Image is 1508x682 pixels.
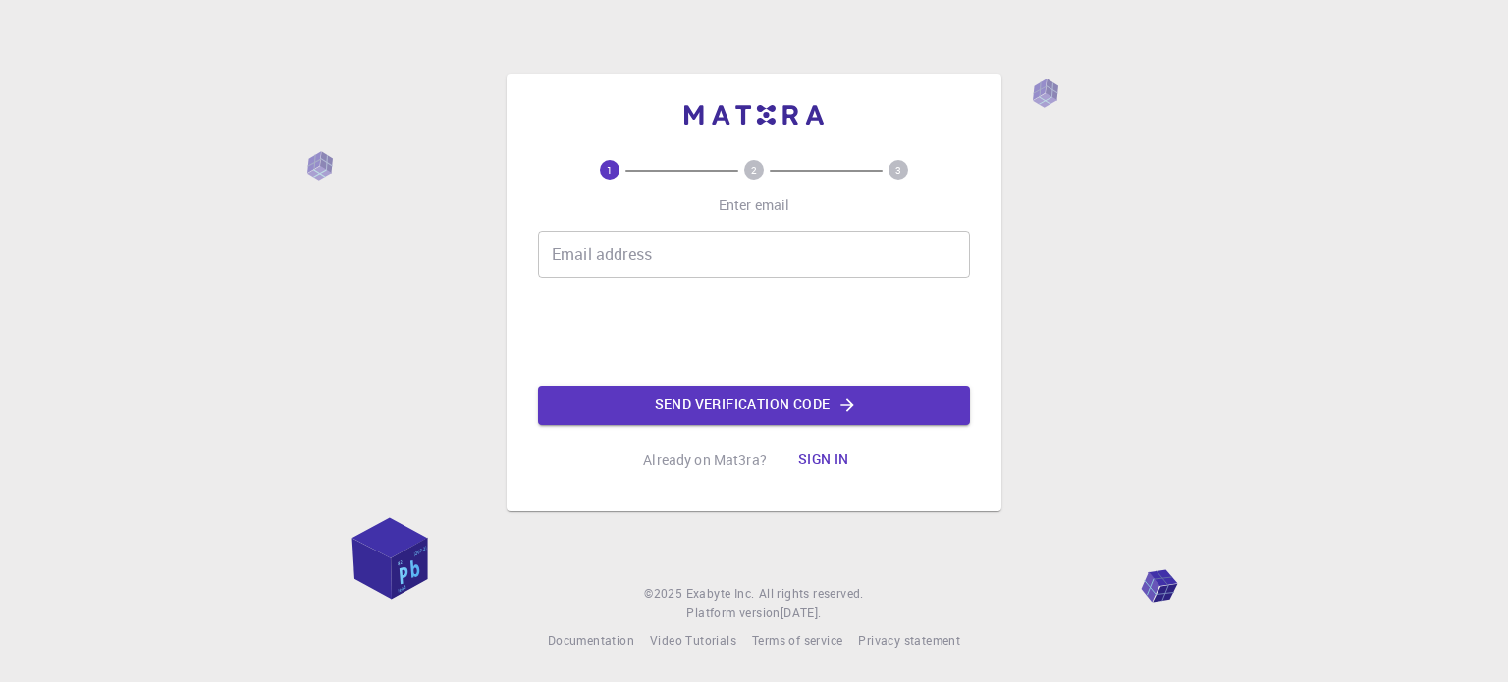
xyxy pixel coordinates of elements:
p: Already on Mat3ra? [643,450,767,470]
span: Terms of service [752,632,842,648]
span: Privacy statement [858,632,960,648]
a: Terms of service [752,631,842,651]
span: Video Tutorials [650,632,736,648]
a: Video Tutorials [650,631,736,651]
iframe: reCAPTCHA [605,293,903,370]
a: Exabyte Inc. [686,584,755,603]
p: Enter email [719,195,790,215]
span: Platform version [686,603,780,623]
span: Exabyte Inc. [686,585,755,601]
span: Documentation [548,632,634,648]
text: 2 [751,163,757,177]
span: © 2025 [644,584,685,603]
button: Sign in [782,441,865,480]
span: [DATE] . [781,604,822,620]
a: Documentation [548,631,634,651]
text: 1 [607,163,613,177]
button: Send verification code [538,386,970,425]
text: 3 [895,163,901,177]
a: [DATE]. [781,603,822,623]
span: All rights reserved. [759,584,864,603]
a: Privacy statement [858,631,960,651]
